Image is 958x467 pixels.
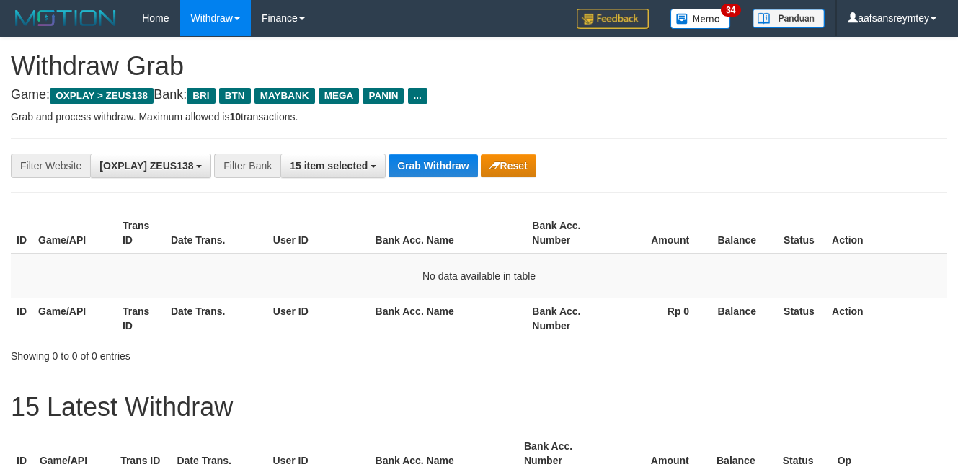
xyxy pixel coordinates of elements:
[526,298,611,339] th: Bank Acc. Number
[187,88,215,104] span: BRI
[370,213,527,254] th: Bank Acc. Name
[32,213,117,254] th: Game/API
[11,52,947,81] h1: Withdraw Grab
[165,213,267,254] th: Date Trans.
[290,160,368,172] span: 15 item selected
[229,111,241,123] strong: 10
[611,298,711,339] th: Rp 0
[214,154,280,178] div: Filter Bank
[90,154,211,178] button: [OXPLAY] ZEUS138
[611,213,711,254] th: Amount
[11,154,90,178] div: Filter Website
[370,298,527,339] th: Bank Acc. Name
[165,298,267,339] th: Date Trans.
[11,213,32,254] th: ID
[481,154,536,177] button: Reset
[778,298,826,339] th: Status
[826,213,947,254] th: Action
[670,9,731,29] img: Button%20Memo.svg
[11,254,947,298] td: No data available in table
[11,110,947,124] p: Grab and process withdraw. Maximum allowed is transactions.
[117,298,165,339] th: Trans ID
[267,213,370,254] th: User ID
[32,298,117,339] th: Game/API
[11,393,947,422] h1: 15 Latest Withdraw
[778,213,826,254] th: Status
[408,88,427,104] span: ...
[11,298,32,339] th: ID
[99,160,193,172] span: [OXPLAY] ZEUS138
[577,9,649,29] img: Feedback.jpg
[363,88,404,104] span: PANIN
[11,7,120,29] img: MOTION_logo.png
[280,154,386,178] button: 15 item selected
[389,154,477,177] button: Grab Withdraw
[267,298,370,339] th: User ID
[753,9,825,28] img: panduan.png
[526,213,611,254] th: Bank Acc. Number
[254,88,315,104] span: MAYBANK
[11,343,389,363] div: Showing 0 to 0 of 0 entries
[319,88,360,104] span: MEGA
[219,88,251,104] span: BTN
[721,4,740,17] span: 34
[50,88,154,104] span: OXPLAY > ZEUS138
[117,213,165,254] th: Trans ID
[711,298,778,339] th: Balance
[11,88,947,102] h4: Game: Bank:
[826,298,947,339] th: Action
[711,213,778,254] th: Balance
